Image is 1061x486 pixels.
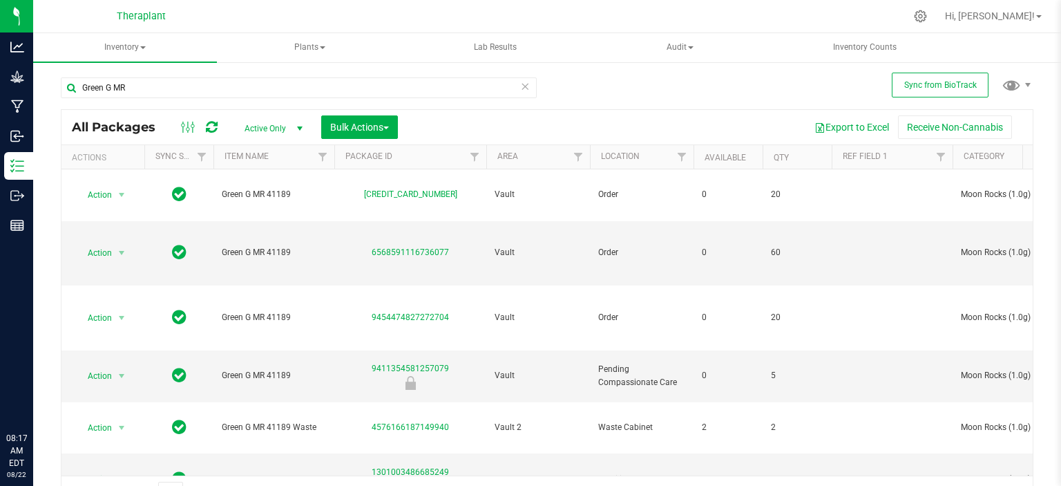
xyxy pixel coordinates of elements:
[598,311,685,324] span: Order
[33,33,217,62] a: Inventory
[41,373,57,390] iframe: Resource center unread badge
[72,153,139,162] div: Actions
[75,243,113,263] span: Action
[222,246,326,259] span: Green G MR 41189
[222,473,326,486] span: Green G MR 41189
[218,33,402,62] a: Plants
[671,145,694,169] a: Filter
[75,185,113,205] span: Action
[113,418,131,438] span: select
[321,115,398,139] button: Bulk Actions
[843,151,888,161] a: Ref Field 1
[601,151,640,161] a: Location
[72,120,169,135] span: All Packages
[598,473,685,486] span: Stability
[172,366,187,385] span: In Sync
[312,145,334,169] a: Filter
[10,100,24,113] inline-svg: Manufacturing
[222,311,326,324] span: Green G MR 41189
[364,189,457,199] a: [CREDIT_CARD_NUMBER]
[6,432,27,469] p: 08:17 AM EDT
[892,73,988,97] button: Sync from BioTrack
[10,189,24,203] inline-svg: Outbound
[771,246,823,259] span: 60
[497,151,518,161] a: Area
[113,366,131,386] span: select
[702,188,754,201] span: 0
[945,10,1035,21] span: Hi, [PERSON_NAME]!
[6,469,27,480] p: 08/22
[10,40,24,54] inline-svg: Analytics
[222,421,326,434] span: Green G MR 41189 Waste
[702,473,754,486] span: 0
[589,34,771,62] span: Audit
[771,421,823,434] span: 2
[567,145,590,169] a: Filter
[455,41,535,53] span: Lab Results
[805,115,898,139] button: Export to Excel
[155,151,209,161] a: Sync Status
[172,418,187,437] span: In Sync
[773,33,957,62] a: Inventory Counts
[113,308,131,328] span: select
[191,145,213,169] a: Filter
[898,115,1012,139] button: Receive Non-Cannabis
[463,145,486,169] a: Filter
[588,33,772,62] a: Audit
[75,308,113,328] span: Action
[332,376,488,390] div: Newly Received
[113,243,131,263] span: select
[705,153,746,162] a: Available
[495,421,582,434] span: Vault 2
[930,145,953,169] a: Filter
[330,122,389,133] span: Bulk Actions
[372,422,449,432] a: 4576166187149940
[372,467,449,477] a: 1301003486685249
[345,151,392,161] a: Package ID
[598,421,685,434] span: Waste Cabinet
[75,418,113,438] span: Action
[702,421,754,434] span: 2
[61,77,537,98] input: Search Package ID, Item Name, SKU, Lot or Part Number...
[224,151,269,161] a: Item Name
[403,33,587,62] a: Lab Results
[14,375,55,417] iframe: Resource center
[495,188,582,201] span: Vault
[10,218,24,232] inline-svg: Reports
[172,308,187,327] span: In Sync
[702,369,754,382] span: 0
[904,80,977,90] span: Sync from BioTrack
[172,185,187,204] span: In Sync
[113,185,131,205] span: select
[495,369,582,382] span: Vault
[117,10,166,22] span: Theraplant
[75,366,113,386] span: Action
[10,70,24,84] inline-svg: Grow
[598,246,685,259] span: Order
[372,312,449,322] a: 9454474827272704
[912,10,929,23] div: Manage settings
[771,369,823,382] span: 5
[964,151,1004,161] a: Category
[10,129,24,143] inline-svg: Inbound
[495,246,582,259] span: Vault
[10,159,24,173] inline-svg: Inventory
[702,311,754,324] span: 0
[598,188,685,201] span: Order
[774,153,789,162] a: Qty
[219,34,401,62] span: Plants
[495,473,582,486] span: Vault 2
[520,77,530,95] span: Clear
[172,243,187,262] span: In Sync
[702,246,754,259] span: 0
[372,247,449,257] a: 6568591116736077
[372,364,449,373] a: 9411354581257079
[771,311,823,324] span: 20
[771,188,823,201] span: 20
[222,369,326,382] span: Green G MR 41189
[495,311,582,324] span: Vault
[771,473,823,486] span: 6
[222,188,326,201] span: Green G MR 41189
[814,41,915,53] span: Inventory Counts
